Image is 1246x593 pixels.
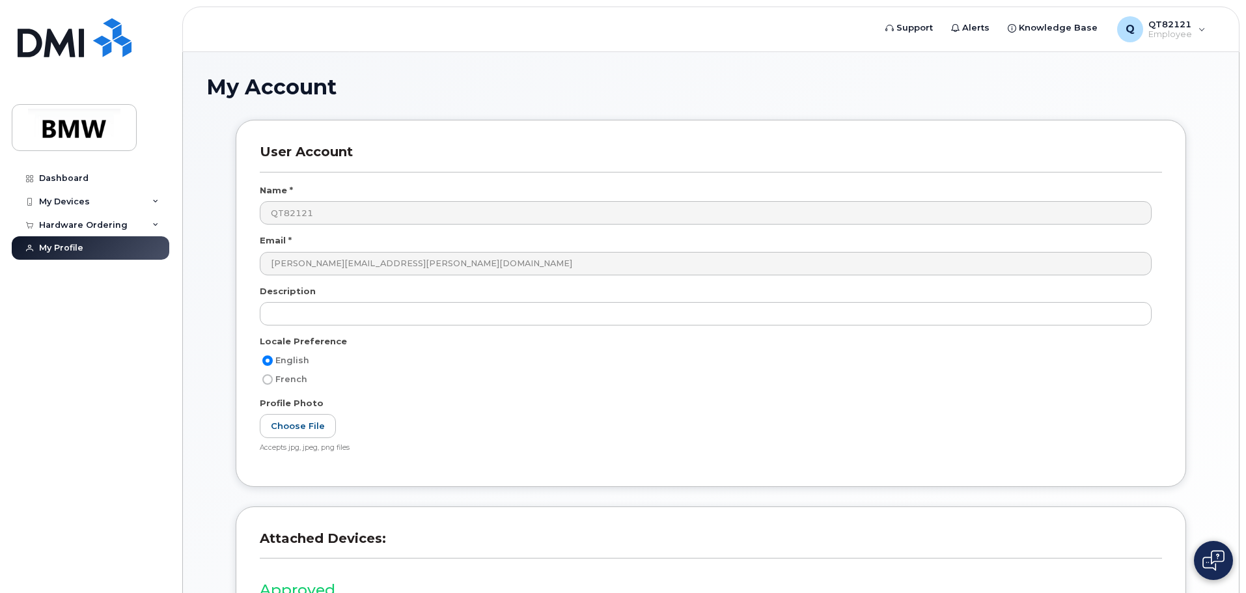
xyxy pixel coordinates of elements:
[275,374,307,384] span: French
[260,414,336,438] label: Choose File
[260,443,1152,453] div: Accepts jpg, jpeg, png files
[262,374,273,385] input: French
[260,335,347,348] label: Locale Preference
[260,184,293,197] label: Name *
[260,144,1162,172] h3: User Account
[260,285,316,297] label: Description
[275,355,309,365] span: English
[260,234,292,247] label: Email *
[262,355,273,366] input: English
[206,76,1215,98] h1: My Account
[260,531,1162,559] h3: Attached Devices:
[260,397,324,409] label: Profile Photo
[1202,550,1225,571] img: Open chat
